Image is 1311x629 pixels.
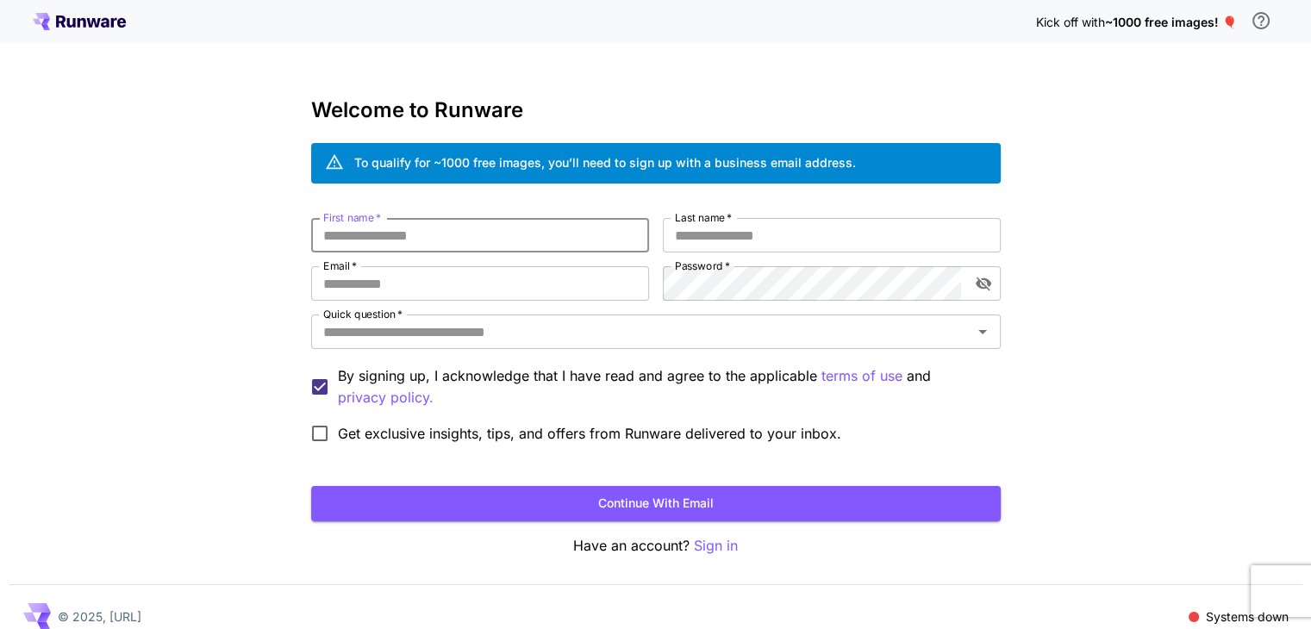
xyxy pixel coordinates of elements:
button: toggle password visibility [968,268,999,299]
button: In order to qualify for free credit, you need to sign up with a business email address and click ... [1244,3,1278,38]
button: Continue with email [311,486,1001,521]
h3: Welcome to Runware [311,98,1001,122]
button: Open [971,320,995,344]
p: © 2025, [URL] [58,607,141,626]
span: Get exclusive insights, tips, and offers from Runware delivered to your inbox. [338,423,841,444]
p: terms of use [821,365,902,387]
p: privacy policy. [338,387,434,408]
label: Last name [675,210,732,225]
label: Password [675,258,730,273]
div: To qualify for ~1000 free images, you’ll need to sign up with a business email address. [354,153,856,171]
button: By signing up, I acknowledge that I have read and agree to the applicable and privacy policy. [821,365,902,387]
label: Quick question [323,307,403,321]
button: Sign in [694,535,738,557]
span: Kick off with [1036,15,1105,29]
p: Systems down [1206,607,1289,626]
span: ~1000 free images! 🎈 [1105,15,1237,29]
label: First name [323,210,381,225]
button: By signing up, I acknowledge that I have read and agree to the applicable terms of use and [338,387,434,408]
p: By signing up, I acknowledge that I have read and agree to the applicable and [338,365,987,408]
label: Email [323,258,357,273]
p: Have an account? [311,535,1001,557]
